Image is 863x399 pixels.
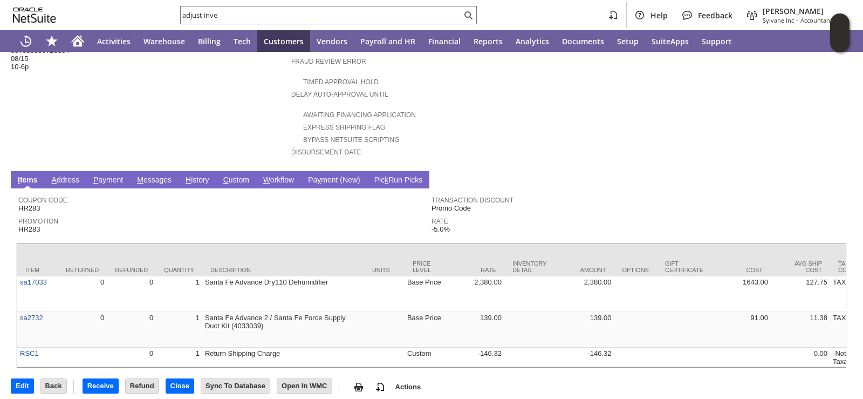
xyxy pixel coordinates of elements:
td: 0 [107,312,156,348]
a: Custom [221,175,252,186]
td: 139.00 [554,312,614,348]
span: Financial [428,36,461,46]
div: Refunded [115,267,148,273]
input: Open In WMC [277,379,332,393]
svg: Search [462,9,475,22]
a: sa17033 [20,278,47,286]
span: SuiteApps [652,36,689,46]
span: W [263,175,270,184]
span: H [186,175,191,184]
span: M [137,175,143,184]
input: Edit [11,379,33,393]
span: Setup [617,36,639,46]
div: Units [372,267,396,273]
svg: Home [71,35,84,48]
div: Inventory Detail [512,260,547,273]
span: I [18,175,20,184]
td: 0 [58,312,107,348]
span: Vendors [317,36,347,46]
td: Custom [405,348,445,367]
td: -146.32 [445,348,504,367]
a: Awaiting Financing Application [303,111,416,119]
a: Tech [227,30,257,52]
td: 1 [156,348,202,367]
input: Sync To Database [201,379,270,393]
a: History [183,175,212,186]
td: 0 [107,348,156,367]
span: - [796,16,798,24]
td: 11.38 [771,312,830,348]
iframe: Click here to launch Oracle Guided Learning Help Panel [830,13,850,52]
span: P [93,175,98,184]
span: Warehouse [143,36,185,46]
a: Vendors [310,30,354,52]
span: -5.0% [432,225,450,234]
div: Price Level [413,260,437,273]
a: Delay Auto-Approval Until [291,91,388,98]
input: Search [181,9,462,22]
span: Oracle Guided Learning Widget. To move around, please hold and drag [830,33,850,53]
span: Customers [264,36,304,46]
td: Return Shipping Charge [202,348,364,367]
a: Unrolled view on [833,173,846,186]
span: Accountant (F1) [800,16,844,24]
td: 0.00 [771,348,830,367]
a: Support [695,30,738,52]
td: 0 [58,276,107,312]
a: Coupon Code [18,197,67,204]
span: 997035800726598 997035800726604 08/15 10-6p [11,38,69,71]
a: Setup [611,30,645,52]
span: Activities [97,36,131,46]
span: Documents [562,36,604,46]
input: Refund [126,379,159,393]
img: add-record.svg [374,381,387,394]
div: Options [622,267,649,273]
a: Transaction Discount [432,197,513,204]
td: Base Price [405,312,445,348]
a: Disbursement Date [291,148,361,156]
a: SuiteApps [645,30,695,52]
td: 139.00 [445,312,504,348]
input: Receive [83,379,118,393]
td: 91.00 [711,312,771,348]
td: 1 [156,276,202,312]
td: 0 [107,276,156,312]
span: Payroll and HR [360,36,415,46]
span: A [52,175,57,184]
td: Santa Fe Advance 2 / Santa Fe Force Supply Duct Kit (4033039) [202,312,364,348]
div: Quantity [164,267,194,273]
div: Gift Certificate [665,260,703,273]
div: Rate [453,267,496,273]
a: Address [49,175,82,186]
a: sa2732 [20,314,43,322]
span: Billing [198,36,221,46]
a: Payment [91,175,126,186]
div: Item [25,267,50,273]
a: Workflow [261,175,297,186]
a: Financial [422,30,467,52]
a: Home [65,30,91,52]
span: Help [650,10,668,21]
span: Support [702,36,732,46]
div: Amount [563,267,606,273]
svg: Shortcuts [45,35,58,48]
td: 2,380.00 [445,276,504,312]
a: Rate [432,218,448,225]
td: 1 [156,312,202,348]
span: Analytics [516,36,549,46]
span: Reports [474,36,503,46]
a: Recent Records [13,30,39,52]
div: Shortcuts [39,30,65,52]
a: Messages [134,175,174,186]
div: Returned [66,267,99,273]
input: Close [166,379,194,393]
td: -146.32 [554,348,614,367]
a: Billing [191,30,227,52]
div: Avg Ship Cost [779,260,822,273]
span: Sylvane Inc [763,16,794,24]
a: Payment (New) [305,175,362,186]
a: Warehouse [137,30,191,52]
a: Reports [467,30,509,52]
svg: logo [13,8,56,23]
svg: Recent Records [19,35,32,48]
